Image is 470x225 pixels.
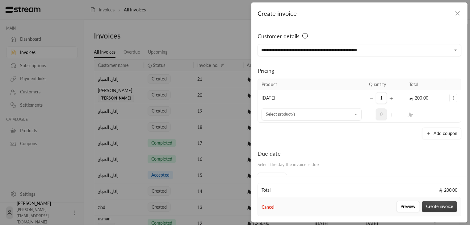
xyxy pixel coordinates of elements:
span: Create invoice [258,10,297,17]
button: Preview [397,201,420,212]
span: 200.00 [439,187,457,193]
table: Selected Products [258,79,461,123]
button: Cancel [262,204,274,210]
div: Due date [258,149,319,158]
td: - [405,106,446,122]
button: Open [452,47,460,54]
span: 200.00 [409,95,428,100]
th: Product [258,79,365,90]
div: Pricing [258,66,461,75]
span: [DATE] [262,95,275,100]
button: Create invoice [422,201,457,212]
span: 0 [376,108,387,120]
span: Select the day the invoice is due [258,162,319,167]
button: Add coupon [422,128,461,139]
button: Open [352,111,360,118]
span: Customer details [258,32,300,40]
th: Total [405,79,446,90]
th: Quantity [365,79,405,90]
span: Total [262,187,271,193]
span: 1 [376,92,387,104]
